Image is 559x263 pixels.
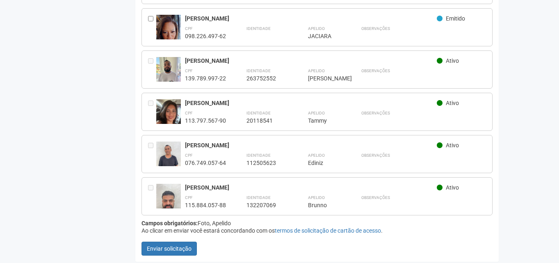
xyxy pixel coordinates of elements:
strong: CPF [185,195,193,200]
div: [PERSON_NAME] [185,15,437,22]
div: JACIARA [308,32,341,40]
div: Foto, Apelido [141,220,493,227]
strong: Apelido [308,26,325,31]
a: termos de solicitação de cartão de acesso [275,227,381,234]
strong: Identidade [246,26,271,31]
strong: Campos obrigatórios: [141,220,198,226]
strong: Identidade [246,195,271,200]
strong: Observações [361,69,390,73]
button: Enviar solicitação [141,242,197,256]
strong: Identidade [246,69,271,73]
span: Ativo [446,184,459,191]
span: Ativo [446,100,459,106]
div: [PERSON_NAME] [185,57,437,64]
strong: Apelido [308,69,325,73]
div: 115.884.057-88 [185,201,226,209]
span: Emitido [446,15,465,22]
strong: CPF [185,153,193,158]
strong: CPF [185,26,193,31]
strong: Observações [361,111,390,115]
strong: CPF [185,69,193,73]
div: Tammy [308,117,341,124]
div: Ediniz [308,159,341,167]
strong: Observações [361,153,390,158]
div: 263752552 [246,75,287,82]
div: Entre em contato com a Aministração para solicitar o cancelamento ou 2a via [148,142,156,167]
div: 112505623 [246,159,287,167]
div: Entre em contato com a Aministração para solicitar o cancelamento ou 2a via [148,99,156,124]
div: Entre em contato com a Aministração para solicitar o cancelamento ou 2a via [148,184,156,209]
strong: Identidade [246,111,271,115]
div: [PERSON_NAME] [308,75,341,82]
img: user.jpg [156,15,181,59]
div: 132207069 [246,201,287,209]
img: user.jpg [156,142,181,174]
img: user.jpg [156,57,181,90]
div: Brunno [308,201,341,209]
strong: Apelido [308,195,325,200]
div: [PERSON_NAME] [185,142,437,149]
div: 20118541 [246,117,287,124]
div: Ao clicar em enviar você estará concordando com os . [141,227,493,234]
div: [PERSON_NAME] [185,184,437,191]
div: 113.797.567-90 [185,117,226,124]
div: 098.226.497-62 [185,32,226,40]
strong: Identidade [246,153,271,158]
strong: CPF [185,111,193,115]
span: Ativo [446,57,459,64]
img: user.jpg [156,184,181,228]
div: 139.789.997-22 [185,75,226,82]
strong: Apelido [308,111,325,115]
strong: Observações [361,26,390,31]
span: Ativo [446,142,459,149]
strong: Apelido [308,153,325,158]
strong: Observações [361,195,390,200]
div: Entre em contato com a Aministração para solicitar o cancelamento ou 2a via [148,57,156,82]
img: user.jpg [156,99,181,143]
div: 076.749.057-64 [185,159,226,167]
div: [PERSON_NAME] [185,99,437,107]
